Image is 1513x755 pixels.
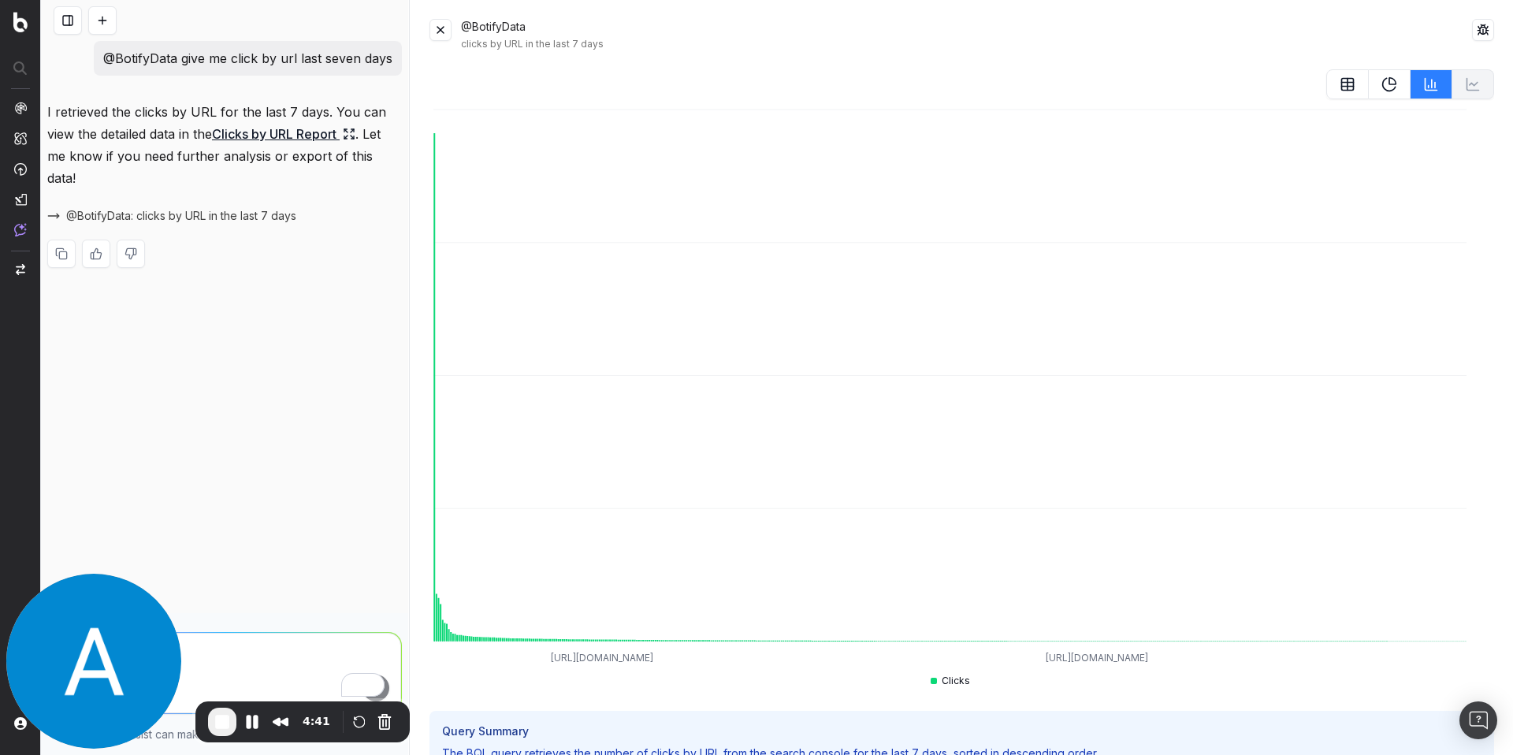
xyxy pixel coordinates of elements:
[48,633,401,713] textarea: To enrich screen reader interactions, please activate Accessibility in Grammarly extension settings
[123,727,254,742] p: Assist can make mistakes
[1459,701,1497,739] div: Open Intercom Messenger
[1326,69,1369,99] button: table
[1369,69,1411,99] button: PieChart
[461,19,1472,50] div: @BotifyData
[442,723,1481,739] h3: Query Summary
[551,652,653,664] tspan: [URL][DOMAIN_NAME]
[47,101,402,189] p: I retrieved the clicks by URL for the last 7 days. You can view the detailed data in the . Let me...
[47,208,315,224] button: @BotifyData: clicks by URL in the last 7 days
[461,38,1472,50] div: clicks by URL in the last 7 days
[66,208,296,224] span: @BotifyData: clicks by URL in the last 7 days
[942,675,970,687] span: Clicks
[14,132,27,145] img: Intelligence
[14,162,27,176] img: Activation
[1046,652,1148,664] tspan: [URL][DOMAIN_NAME]
[1411,69,1452,99] button: BarChart
[14,102,27,114] img: Analytics
[212,123,355,145] a: Clicks by URL Report
[103,47,392,69] p: @BotifyData give me click by url last seven days
[1452,69,1494,99] button: Not available for current data
[16,264,25,275] img: Switch project
[14,223,27,236] img: Assist
[13,12,28,32] img: Botify logo
[14,193,27,206] img: Studio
